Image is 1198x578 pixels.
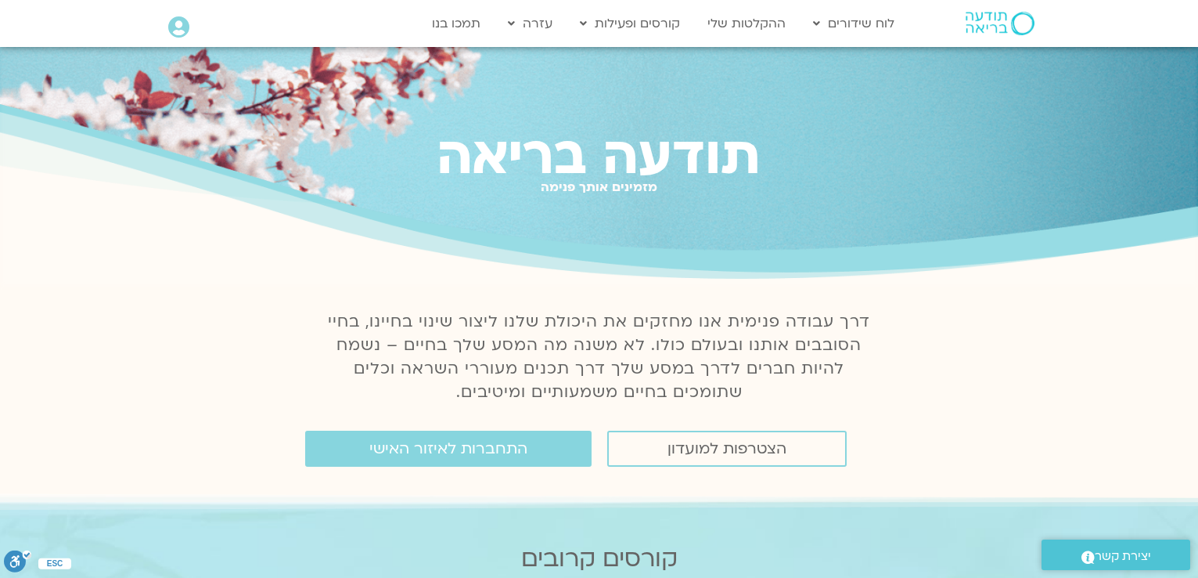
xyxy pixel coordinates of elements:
[700,9,793,38] a: ההקלטות שלי
[424,9,488,38] a: תמכו בנו
[966,12,1034,35] img: תודעה בריאה
[319,310,880,404] p: דרך עבודה פנימית אנו מחזקים את היכולת שלנו ליצור שינוי בחיינו, בחיי הסובבים אותנו ובעולם כולו. לא...
[369,440,527,457] span: התחברות לאיזור האישי
[500,9,560,38] a: עזרה
[1042,540,1190,570] a: יצירת קשר
[305,431,592,467] a: התחברות לאיזור האישי
[112,545,1087,573] h2: קורסים קרובים
[607,431,847,467] a: הצטרפות למועדון
[805,9,902,38] a: לוח שידורים
[667,440,786,457] span: הצטרפות למועדון
[572,9,688,38] a: קורסים ופעילות
[1095,546,1151,567] span: יצירת קשר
